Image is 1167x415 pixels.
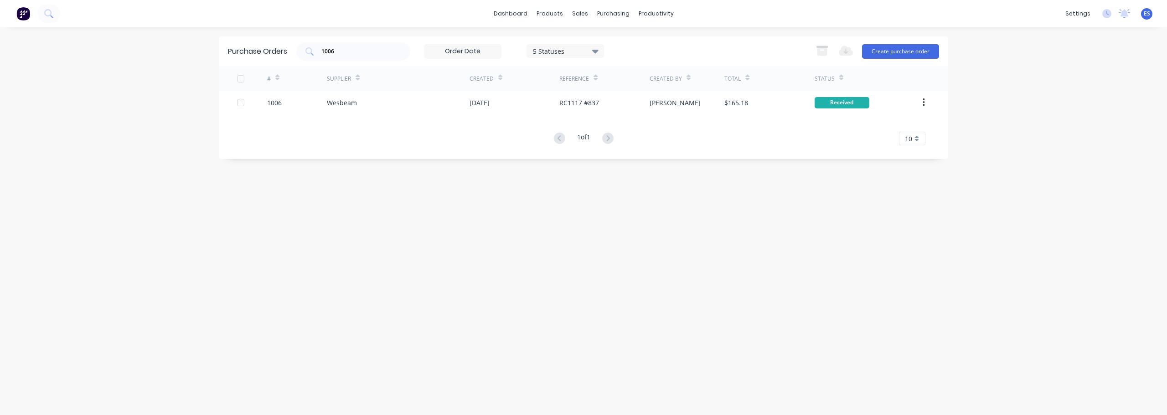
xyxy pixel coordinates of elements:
[724,98,748,108] div: $165.18
[815,97,869,108] div: Received
[16,7,30,20] img: Factory
[533,46,598,56] div: 5 Statuses
[532,7,568,20] div: products
[489,7,532,20] a: dashboard
[1144,10,1150,18] span: ES
[815,75,835,83] div: Status
[724,75,741,83] div: Total
[470,75,494,83] div: Created
[267,75,271,83] div: #
[228,46,287,57] div: Purchase Orders
[470,98,490,108] div: [DATE]
[267,98,282,108] div: 1006
[1061,7,1095,20] div: settings
[650,75,682,83] div: Created By
[634,7,678,20] div: productivity
[862,44,939,59] button: Create purchase order
[650,98,701,108] div: [PERSON_NAME]
[593,7,634,20] div: purchasing
[577,132,590,145] div: 1 of 1
[327,75,351,83] div: Supplier
[424,45,501,58] input: Order Date
[559,75,589,83] div: Reference
[905,134,912,143] span: 10
[327,98,357,108] div: Wesbeam
[568,7,593,20] div: sales
[320,47,396,56] input: Search purchase orders...
[559,98,599,108] div: RC1117 #837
